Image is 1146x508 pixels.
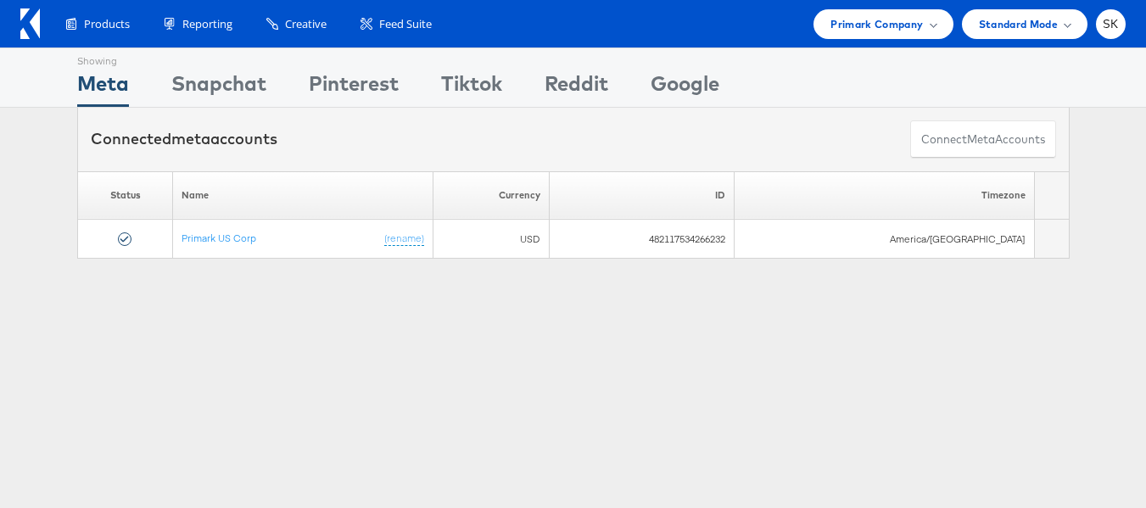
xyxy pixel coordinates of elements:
span: Standard Mode [979,15,1058,33]
td: USD [432,220,549,259]
span: Products [84,16,130,32]
span: Reporting [182,16,232,32]
span: meta [967,131,995,148]
th: Timezone [734,171,1034,220]
th: ID [549,171,734,220]
span: meta [171,129,210,148]
th: Status [77,171,172,220]
span: Creative [285,16,327,32]
div: Snapchat [171,69,266,107]
div: Meta [77,69,129,107]
th: Name [172,171,432,220]
div: Tiktok [441,69,502,107]
td: America/[GEOGRAPHIC_DATA] [734,220,1034,259]
a: (rename) [383,232,423,246]
span: Primark Company [830,15,923,33]
button: ConnectmetaAccounts [910,120,1056,159]
span: Feed Suite [379,16,432,32]
div: Pinterest [309,69,399,107]
div: Reddit [545,69,608,107]
div: Connected accounts [91,128,277,150]
div: Google [651,69,719,107]
span: SK [1103,19,1119,30]
a: Primark US Corp [181,232,255,244]
td: 482117534266232 [549,220,734,259]
div: Showing [77,48,129,69]
th: Currency [432,171,549,220]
